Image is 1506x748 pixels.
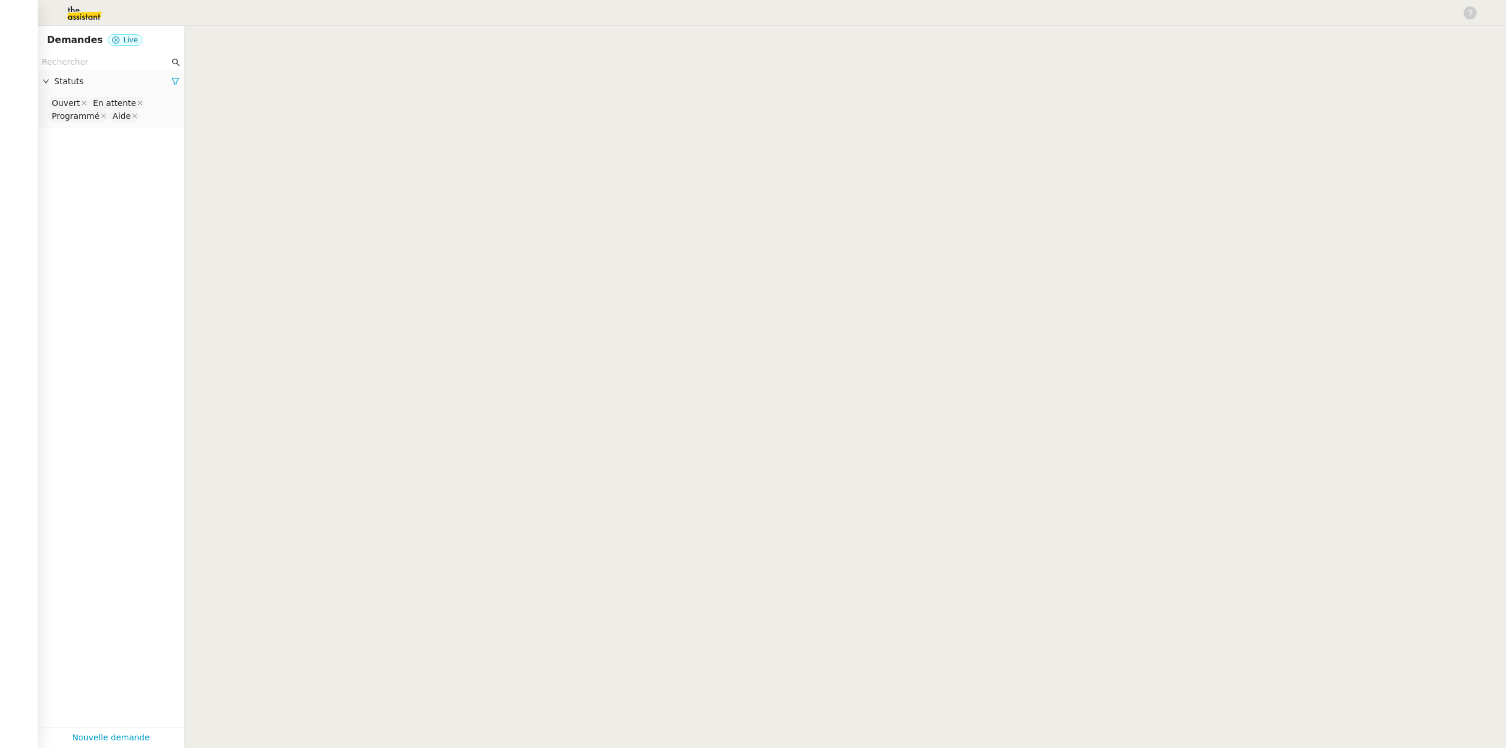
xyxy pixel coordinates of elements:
nz-select-item: En attente [90,97,145,109]
div: Statuts [38,70,184,93]
div: En attente [93,98,136,108]
div: Aide [112,111,131,121]
nz-page-header-title: Demandes [47,32,103,48]
span: Live [124,36,138,44]
div: Ouvert [52,98,80,108]
nz-select-item: Programmé [49,110,108,122]
nz-select-item: Aide [109,110,139,122]
nz-select-item: Ouvert [49,97,89,109]
span: Statuts [54,75,171,88]
a: Nouvelle demande [72,731,150,744]
input: Rechercher [42,55,169,69]
div: Programmé [52,111,99,121]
